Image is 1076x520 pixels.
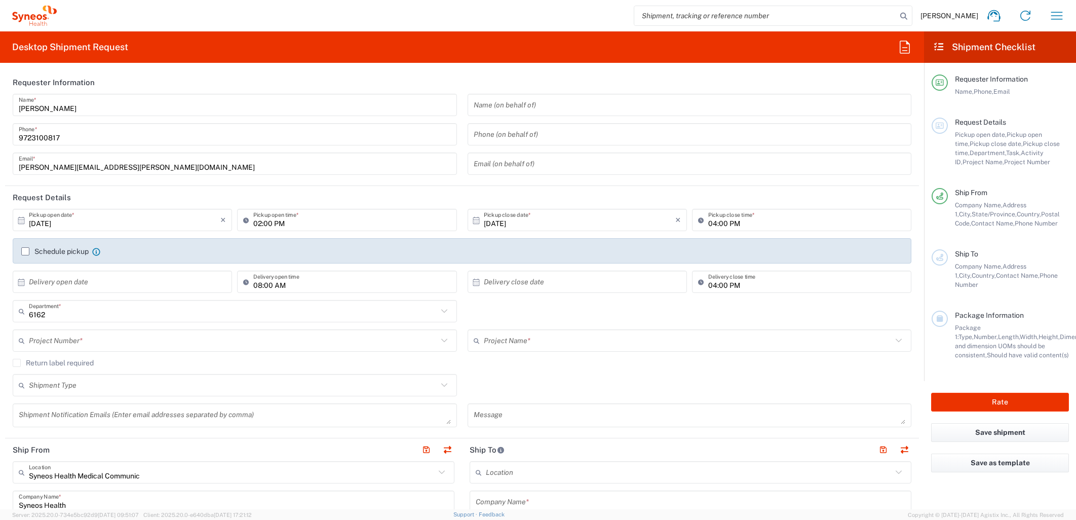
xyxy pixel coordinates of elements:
[1006,149,1021,157] span: Task,
[931,423,1069,442] button: Save shipment
[974,333,998,341] span: Number,
[955,131,1007,138] span: Pickup open date,
[214,512,252,518] span: [DATE] 17:21:12
[963,158,1004,166] span: Project Name,
[13,193,71,203] h2: Request Details
[996,272,1040,279] span: Contact Name,
[955,324,981,341] span: Package 1:
[958,333,974,341] span: Type,
[931,454,1069,472] button: Save as template
[955,75,1028,83] span: Requester Information
[1004,158,1050,166] span: Project Number
[220,212,226,228] i: ×
[970,149,1006,157] span: Department,
[955,189,987,197] span: Ship From
[1020,333,1039,341] span: Width,
[931,393,1069,412] button: Rate
[13,445,50,455] h2: Ship From
[959,272,972,279] span: City,
[970,140,1023,147] span: Pickup close date,
[470,445,505,455] h2: Ship To
[955,201,1003,209] span: Company Name,
[993,88,1010,95] span: Email
[98,512,139,518] span: [DATE] 09:51:07
[955,88,974,95] span: Name,
[479,511,505,517] a: Feedback
[955,118,1006,126] span: Request Details
[1039,333,1060,341] span: Height,
[143,512,252,518] span: Client: 2025.20.0-e640dba
[974,88,993,95] span: Phone,
[955,311,1024,319] span: Package Information
[955,263,1003,270] span: Company Name,
[972,272,996,279] span: Country,
[12,41,128,53] h2: Desktop Shipment Request
[987,351,1069,359] span: Should have valid content(s)
[971,219,1015,227] span: Contact Name,
[453,511,479,517] a: Support
[1017,210,1041,218] span: Country,
[959,210,972,218] span: City,
[955,250,978,258] span: Ship To
[1015,219,1058,227] span: Phone Number
[908,510,1064,519] span: Copyright © [DATE]-[DATE] Agistix Inc., All Rights Reserved
[21,247,89,255] label: Schedule pickup
[675,212,681,228] i: ×
[13,359,94,367] label: Return label required
[13,78,95,88] h2: Requester Information
[933,41,1035,53] h2: Shipment Checklist
[634,6,897,25] input: Shipment, tracking or reference number
[998,333,1020,341] span: Length,
[920,11,978,20] span: [PERSON_NAME]
[972,210,1017,218] span: State/Province,
[12,512,139,518] span: Server: 2025.20.0-734e5bc92d9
